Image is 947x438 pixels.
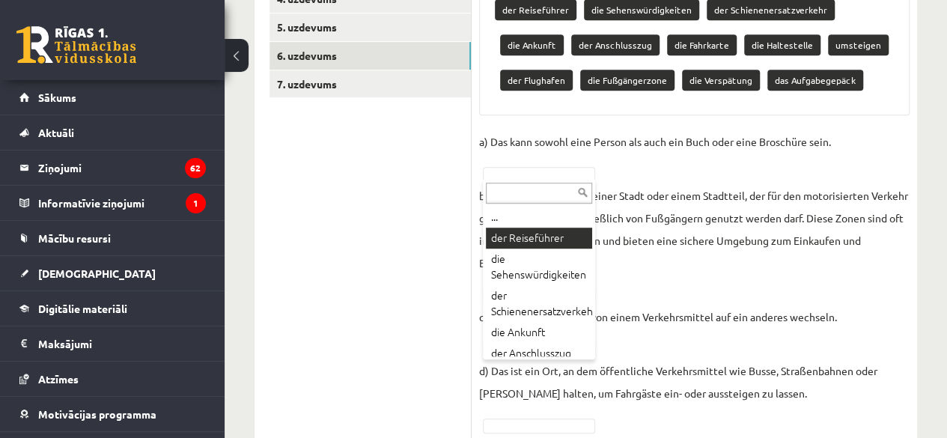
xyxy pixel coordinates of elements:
div: der Reiseführer [486,228,592,249]
div: ... [486,207,592,228]
div: die Sehenswürdigkeiten [486,249,592,285]
div: die Ankunft [486,322,592,343]
div: der Anschlusszug [486,343,592,364]
div: der Schienenersatzverkehr [486,285,592,322]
